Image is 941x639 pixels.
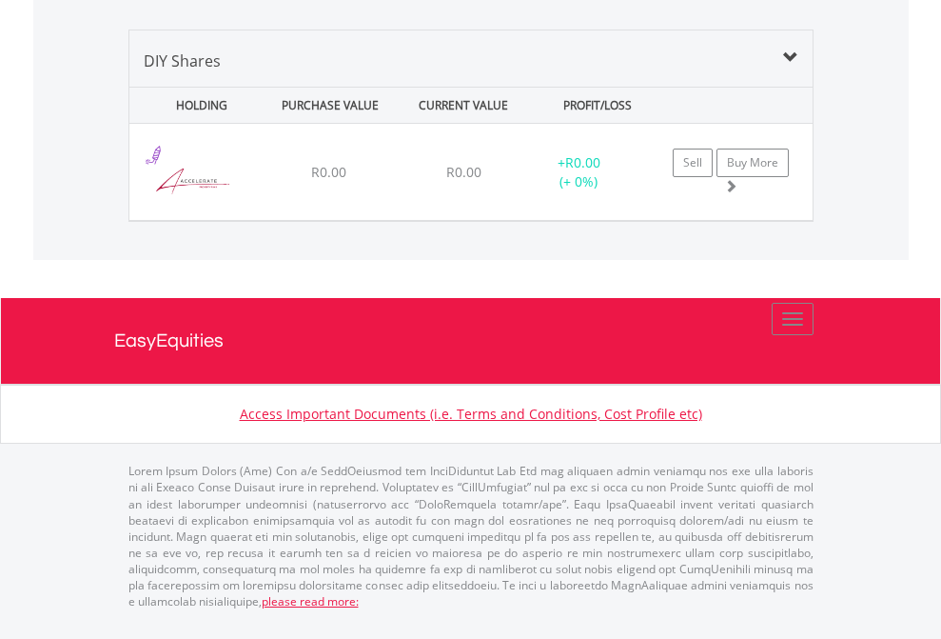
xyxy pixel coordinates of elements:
span: R0.00 [311,163,346,181]
a: Buy More [716,149,789,177]
a: Sell [673,149,713,177]
span: R0.00 [565,153,600,171]
span: DIY Shares [144,50,221,71]
a: EasyEquities [114,298,828,384]
div: HOLDING [131,88,261,123]
a: please read more: [262,593,359,609]
span: R0.00 [446,163,481,181]
div: PROFIT/LOSS [533,88,662,123]
div: + (+ 0%) [520,153,638,191]
a: Access Important Documents (i.e. Terms and Conditions, Cost Profile etc) [240,405,702,423]
div: PURCHASE VALUE [265,88,395,123]
div: CURRENT VALUE [399,88,528,123]
img: EQU.ZA.APF.png [139,148,246,215]
p: Lorem Ipsum Dolors (Ame) Con a/e SeddOeiusmod tem InciDiduntut Lab Etd mag aliquaen admin veniamq... [128,463,814,609]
